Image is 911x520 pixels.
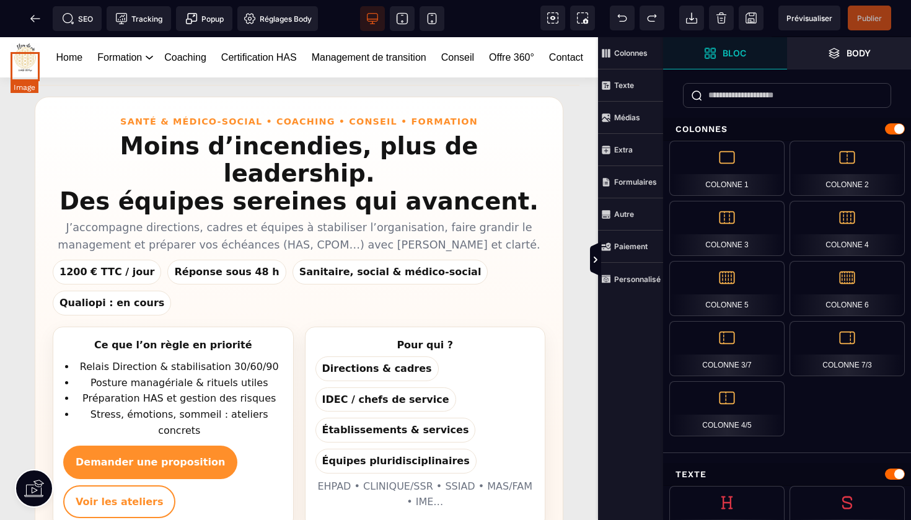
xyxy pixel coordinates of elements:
[848,6,891,30] span: Enregistrer le contenu
[786,14,832,23] span: Prévisualiser
[598,231,663,263] span: Paiement
[598,263,663,295] span: Personnalisé
[53,95,545,178] h1: Moins d’incendies, plus de leadership. Des équipes sereines qui avancent.
[23,6,48,31] span: Retour
[185,12,224,25] span: Popup
[790,261,905,316] div: Colonne 6
[397,302,453,314] strong: Pour qui ?
[614,48,648,58] strong: Colonnes
[709,6,734,30] span: Nettoyage
[669,381,785,436] div: Colonne 4/5
[614,209,634,219] strong: Autre
[540,6,565,30] span: Voir les composants
[610,6,635,30] span: Défaire
[598,69,663,102] span: Texte
[489,10,534,31] a: Offre 360°
[62,12,93,25] span: SEO
[315,441,535,473] p: EHPAD • CLINIQUE/SSR • SSIAD • MAS/FAM • IME…
[549,10,583,31] a: Contact
[663,242,676,279] span: Afficher les vues
[164,10,206,31] a: Coaching
[315,319,439,344] span: Directions & cadres
[94,302,252,314] strong: Ce que l’on règle en priorité
[614,275,661,284] strong: Personnalisé
[857,14,882,23] span: Publier
[679,6,704,30] span: Importer
[53,223,161,247] span: 1200 € TTC / jour
[790,141,905,196] div: Colonne 2
[669,201,785,256] div: Colonne 3
[790,321,905,376] div: Colonne 7/3
[669,321,785,376] div: Colonne 3/7
[570,6,595,30] span: Capture d'écran
[663,37,787,69] span: Ouvrir les blocs
[244,12,312,25] span: Réglages Body
[76,353,283,369] li: Préparation HAS et gestion des risques
[790,201,905,256] div: Colonne 4
[663,118,911,141] div: Colonnes
[53,182,545,216] p: J’accompagne directions, cadres et équipes à stabiliser l’organisation, faire grandir le manageme...
[315,381,476,405] span: Établissements & services
[441,10,474,31] a: Conseil
[598,198,663,231] span: Autre
[420,6,444,31] span: Voir mobile
[237,6,318,31] span: Favicon
[778,6,840,30] span: Aperçu
[11,6,40,35] img: https://fleurdeviecoachingsante.fr
[598,102,663,134] span: Médias
[739,6,764,30] span: Enregistrer
[293,223,488,247] span: Sanitaire, social & médico-social
[663,463,911,486] div: Texte
[360,6,385,31] span: Voir bureau
[76,322,283,338] li: Relais Direction & stabilisation 30/60/90
[63,448,175,482] a: Voir les ateliers
[614,145,633,154] strong: Extra
[614,81,634,90] strong: Texte
[598,134,663,166] span: Extra
[315,412,477,436] span: Équipes pluridisciplinaires
[847,48,871,58] strong: Body
[97,10,142,31] a: Formation
[107,6,171,31] span: Code de suivi
[53,6,102,31] span: Métadata SEO
[167,223,286,247] span: Réponse sous 48 h
[598,37,663,69] span: Colonnes
[390,6,415,31] span: Voir tablette
[598,166,663,198] span: Formulaires
[76,338,283,354] li: Posture managériale & rituels utiles
[614,113,640,122] strong: Médias
[53,77,545,92] div: Santé & Médico-social • Coaching • Conseil • Formation
[614,242,648,251] strong: Paiement
[63,408,237,442] a: Demander une proposition
[787,37,911,69] span: Ouvrir les calques
[614,177,657,187] strong: Formulaires
[640,6,664,30] span: Rétablir
[669,141,785,196] div: Colonne 1
[53,253,171,278] span: Qualiopi : en cours
[176,6,232,31] span: Créer une alerte modale
[76,369,283,401] li: Stress, émotions, sommeil : ateliers concrets
[669,261,785,316] div: Colonne 5
[315,350,456,375] span: IDEC / chefs de service
[312,10,426,31] a: Management de transition
[56,10,83,31] a: Home
[221,10,297,31] a: Certification HAS
[115,12,162,25] span: Tracking
[723,48,746,58] strong: Bloc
